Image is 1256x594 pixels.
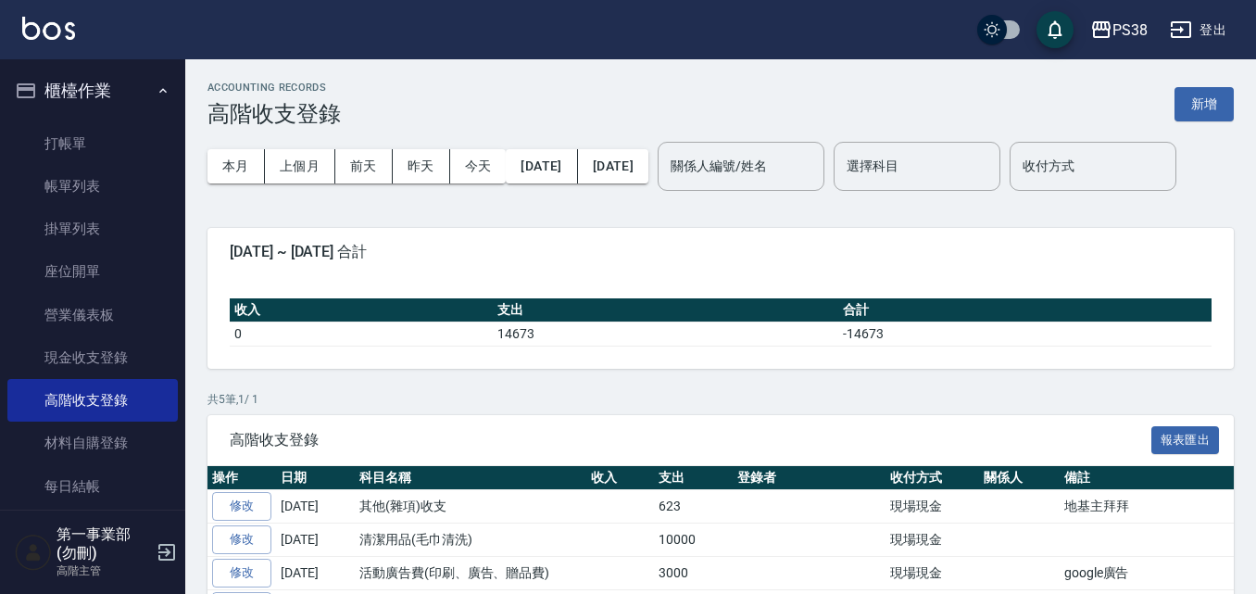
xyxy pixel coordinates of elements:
th: 支出 [654,466,733,490]
button: 櫃檯作業 [7,67,178,115]
a: 材料自購登錄 [7,422,178,464]
a: 新增 [1174,95,1234,112]
button: save [1036,11,1074,48]
button: 登出 [1162,13,1234,47]
div: PS38 [1112,19,1148,42]
button: 前天 [335,149,393,183]
button: PS38 [1083,11,1155,49]
a: 修改 [212,525,271,554]
button: 昨天 [393,149,450,183]
p: 共 5 筆, 1 / 1 [207,391,1234,408]
a: 高階收支登錄 [7,379,178,422]
a: 現金收支登錄 [7,336,178,379]
a: 每日結帳 [7,465,178,508]
td: 現場現金 [885,524,979,557]
a: 修改 [212,492,271,521]
td: 清潔用品(毛巾清洗) [355,524,586,557]
span: [DATE] ~ [DATE] 合計 [230,243,1212,261]
th: 關係人 [979,466,1060,490]
td: 14673 [493,322,838,346]
a: 修改 [212,559,271,588]
button: 報表匯出 [1151,426,1220,455]
td: 623 [654,490,733,524]
button: 今天 [450,149,507,183]
img: Logo [22,17,75,40]
td: [DATE] [276,524,355,557]
th: 日期 [276,466,355,490]
td: [DATE] [276,556,355,589]
th: 收付方式 [885,466,979,490]
th: 科目名稱 [355,466,586,490]
td: 其他(雜項)收支 [355,490,586,524]
td: 10000 [654,524,733,557]
span: 高階收支登錄 [230,431,1151,449]
th: 操作 [207,466,276,490]
button: 新增 [1174,87,1234,121]
th: 支出 [493,298,838,322]
a: 報表匯出 [1151,430,1220,448]
h2: ACCOUNTING RECORDS [207,82,341,94]
td: 3000 [654,556,733,589]
a: 營業儀表板 [7,294,178,336]
h5: 第一事業部 (勿刪) [57,525,151,562]
th: 收入 [230,298,493,322]
td: 現場現金 [885,556,979,589]
button: 上個月 [265,149,335,183]
td: [DATE] [276,490,355,524]
th: 登錄者 [733,466,885,490]
td: 0 [230,322,493,346]
a: 帳單列表 [7,165,178,208]
button: [DATE] [578,149,648,183]
td: 活動廣告費(印刷、廣告、贈品費) [355,556,586,589]
button: 本月 [207,149,265,183]
a: 排班表 [7,508,178,550]
p: 高階主管 [57,562,151,579]
td: 現場現金 [885,490,979,524]
th: 收入 [586,466,654,490]
td: -14673 [838,322,1212,346]
img: Person [15,534,52,571]
th: 合計 [838,298,1212,322]
a: 座位開單 [7,250,178,293]
button: [DATE] [506,149,577,183]
a: 打帳單 [7,122,178,165]
h3: 高階收支登錄 [207,101,341,127]
a: 掛單列表 [7,208,178,250]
